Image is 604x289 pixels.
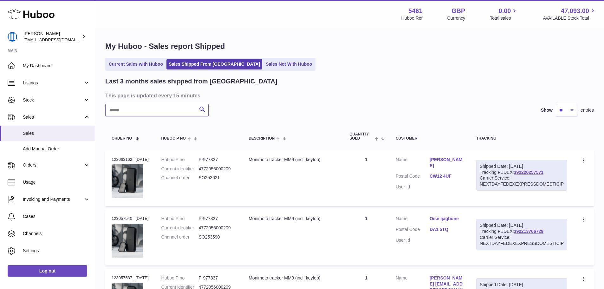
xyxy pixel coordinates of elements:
[514,170,543,175] a: 392220257571
[23,63,90,69] span: My Dashboard
[476,160,567,191] div: Tracking FEDEX:
[105,77,277,86] h2: Last 3 months sales shipped from [GEOGRAPHIC_DATA]
[112,216,149,221] div: 123057540 | [DATE]
[161,225,199,231] dt: Current identifier
[396,184,430,190] dt: User Id
[430,216,464,222] a: Oise Ijagbone
[23,31,81,43] div: [PERSON_NAME]
[198,166,236,172] dd: 4772056000209
[23,114,83,120] span: Sales
[476,136,567,141] div: Tracking
[161,175,199,181] dt: Channel order
[480,234,564,246] div: Carrier Service: NEXTDAYFEDEXEXPRESSDOMESTICIP
[480,282,564,288] div: Shipped Date: [DATE]
[161,234,199,240] dt: Channel order
[112,275,149,281] div: 123057537 | [DATE]
[343,209,389,266] td: 1
[396,173,430,181] dt: Postal Code
[343,150,389,207] td: 1
[23,130,90,136] span: Sales
[401,15,423,21] div: Huboo Ref
[249,136,275,141] span: Description
[112,224,143,258] img: 1712818038.jpg
[112,136,132,141] span: Order No
[8,265,87,277] a: Log out
[198,225,236,231] dd: 4772056000209
[23,231,90,237] span: Channels
[543,7,596,21] a: 47,093.00 AVAILABLE Stock Total
[23,146,90,152] span: Add Manual Order
[23,80,83,86] span: Listings
[23,196,83,202] span: Invoicing and Payments
[541,107,553,113] label: Show
[561,7,589,15] span: 47,093.00
[480,163,564,169] div: Shipped Date: [DATE]
[112,164,143,198] img: 1712818038.jpg
[581,107,594,113] span: entries
[161,136,186,141] span: Huboo P no
[480,175,564,187] div: Carrier Service: NEXTDAYFEDEXEXPRESSDOMESTICIP
[396,216,430,223] dt: Name
[8,32,17,42] img: oksana@monimoto.com
[105,41,594,51] h1: My Huboo - Sales report Shipped
[396,157,430,170] dt: Name
[198,216,236,222] dd: P-977337
[105,92,592,99] h3: This page is updated every 15 minutes
[396,136,464,141] div: Customer
[198,275,236,281] dd: P-977337
[396,237,430,243] dt: User Id
[198,175,236,181] dd: SO253621
[543,15,596,21] span: AVAILABLE Stock Total
[107,59,165,69] a: Current Sales with Huboo
[430,157,464,169] a: [PERSON_NAME]
[23,97,83,103] span: Stock
[249,157,337,163] div: Monimoto tracker MM9 (incl. keyfob)
[408,7,423,15] strong: 5461
[249,275,337,281] div: Monimoto tracker MM9 (incl. keyfob)
[23,162,83,168] span: Orders
[263,59,314,69] a: Sales Not With Huboo
[349,132,373,141] span: Quantity Sold
[161,157,199,163] dt: Huboo P no
[514,229,543,234] a: 392213766729
[447,15,465,21] div: Currency
[161,275,199,281] dt: Huboo P no
[161,166,199,172] dt: Current identifier
[112,157,149,162] div: 123063162 | [DATE]
[249,216,337,222] div: Monimoto tracker MM9 (incl. keyfob)
[480,222,564,228] div: Shipped Date: [DATE]
[23,213,90,220] span: Cases
[490,7,518,21] a: 0.00 Total sales
[499,7,511,15] span: 0.00
[396,227,430,234] dt: Postal Code
[451,7,465,15] strong: GBP
[430,173,464,179] a: CW12 4UF
[198,157,236,163] dd: P-977337
[23,248,90,254] span: Settings
[23,179,90,185] span: Usage
[430,227,464,233] a: DA1 5TQ
[198,234,236,240] dd: SO253590
[23,37,93,42] span: [EMAIL_ADDRESS][DOMAIN_NAME]
[161,216,199,222] dt: Huboo P no
[166,59,262,69] a: Sales Shipped From [GEOGRAPHIC_DATA]
[490,15,518,21] span: Total sales
[476,219,567,250] div: Tracking FEDEX:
